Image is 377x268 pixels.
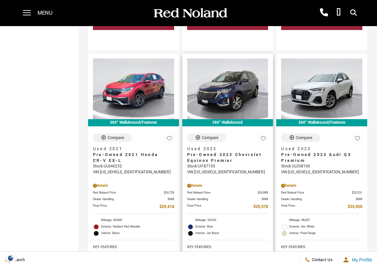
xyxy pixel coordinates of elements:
[93,152,169,164] span: Pre-Owned 2021 Honda CR-V EX-L
[348,203,362,210] span: $25,920
[281,203,348,210] span: Final Price
[101,230,174,237] span: Interior: Black
[93,169,174,175] div: VIN: [US_VEHICLE_IDENTIFICATION_NUMBER]
[93,32,174,44] div: undefined - Pre-Owned 2017 Subaru Crosstrek 2.0i Limited AWD
[195,224,268,230] span: Exterior: Blue
[187,146,268,164] a: Used 2023Pre-Owned 2023 Chevrolet Equinox Premier
[281,244,362,251] span: Key Features :
[195,230,268,237] span: Interior: Jet Black
[187,32,268,44] div: undefined - Pre-Owned 2018 Jeep Grand Cherokee High Altitude With Navigation & 4WD
[93,58,174,119] img: 2021 Honda CR-V EX-L
[353,134,362,146] button: Save Vehicle
[93,203,174,210] a: Final Price $25,418
[101,224,174,230] span: Exterior: Radiant Red Metallic
[187,197,262,202] span: Dealer Handling
[93,164,174,169] div: Stock : UL646232
[258,134,268,146] button: Save Vehicle
[276,119,367,126] div: 360° WalkAround/Features
[281,146,357,152] span: Used 2023
[281,58,362,119] img: 2023 Audi Q3 Premium
[164,190,174,195] span: $24,729
[93,146,169,152] span: Used 2021
[281,203,362,210] a: Final Price $25,920
[93,190,164,195] span: Red Noland Price
[182,119,273,126] div: 360° WalkAround
[187,58,268,119] img: 2023 Chevrolet Equinox Premier
[281,183,362,189] div: Pricing Details - Pre-Owned 2023 Audi Q3 Premium
[3,255,18,261] section: Click to Open Cookie Consent Modal
[187,203,268,210] a: Final Price $25,578
[262,197,268,202] span: $689
[349,257,372,262] span: My Profile
[356,197,362,202] span: $689
[108,135,124,141] div: Compare
[187,217,268,224] li: Mileage: 54,633
[296,135,312,141] div: Compare
[281,134,320,142] button: Compare Vehicle
[281,152,357,164] span: Pre-Owned 2023 Audi Q3 Premium
[93,197,168,202] span: Dealer Handling
[253,203,268,210] span: $25,578
[93,203,159,210] span: Final Price
[93,134,132,142] button: Compare Vehicle
[93,244,174,251] span: Key Features :
[187,164,268,169] div: Stock : UI187105
[202,135,219,141] div: Compare
[352,190,362,195] span: $25,231
[281,190,362,195] a: Red Noland Price $25,231
[281,169,362,175] div: VIN: [US_VEHICLE_IDENTIFICATION_NUMBER]
[93,217,174,224] li: Mileage: 46,809
[289,224,362,230] span: Exterior: Ibis White
[187,190,258,195] span: Red Noland Price
[187,183,268,189] div: Pricing Details - Pre-Owned 2023 Chevrolet Equinox Premier AWD
[187,134,226,142] button: Compare Vehicle
[187,203,254,210] span: Final Price
[281,32,362,44] div: undefined - Pre-Owned 2024 Buick Encore GX Sport Touring AWD
[93,197,174,202] a: Dealer Handling $689
[281,197,362,202] a: Dealer Handling $689
[159,203,174,210] span: $25,418
[164,134,174,146] button: Save Vehicle
[281,164,362,169] div: Stock : UL058160
[310,257,333,263] span: Contact Us
[168,197,174,202] span: $689
[187,190,268,195] a: Red Noland Price $24,889
[281,146,362,164] a: Used 2023Pre-Owned 2023 Audi Q3 Premium
[93,190,174,195] a: Red Noland Price $24,729
[338,252,377,268] button: Open user profile menu
[187,146,264,152] span: Used 2023
[187,169,268,175] div: VIN: [US_VEHICLE_IDENTIFICATION_NUMBER]
[3,255,18,261] img: Opt-Out Icon
[93,146,174,164] a: Used 2021Pre-Owned 2021 Honda CR-V EX-L
[281,217,362,224] li: Mileage: 48,827
[187,244,268,251] span: Key Features :
[93,183,174,189] div: Pricing Details - Pre-Owned 2021 Honda CR-V EX-L AWD
[289,230,362,237] span: Interior: Pearl Beige
[153,8,228,19] img: Red Noland Auto Group
[187,197,268,202] a: Dealer Handling $689
[281,190,352,195] span: Red Noland Price
[88,119,179,126] div: 360° WalkAround/Features
[187,152,264,164] span: Pre-Owned 2023 Chevrolet Equinox Premier
[281,197,356,202] span: Dealer Handling
[258,190,268,195] span: $24,889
